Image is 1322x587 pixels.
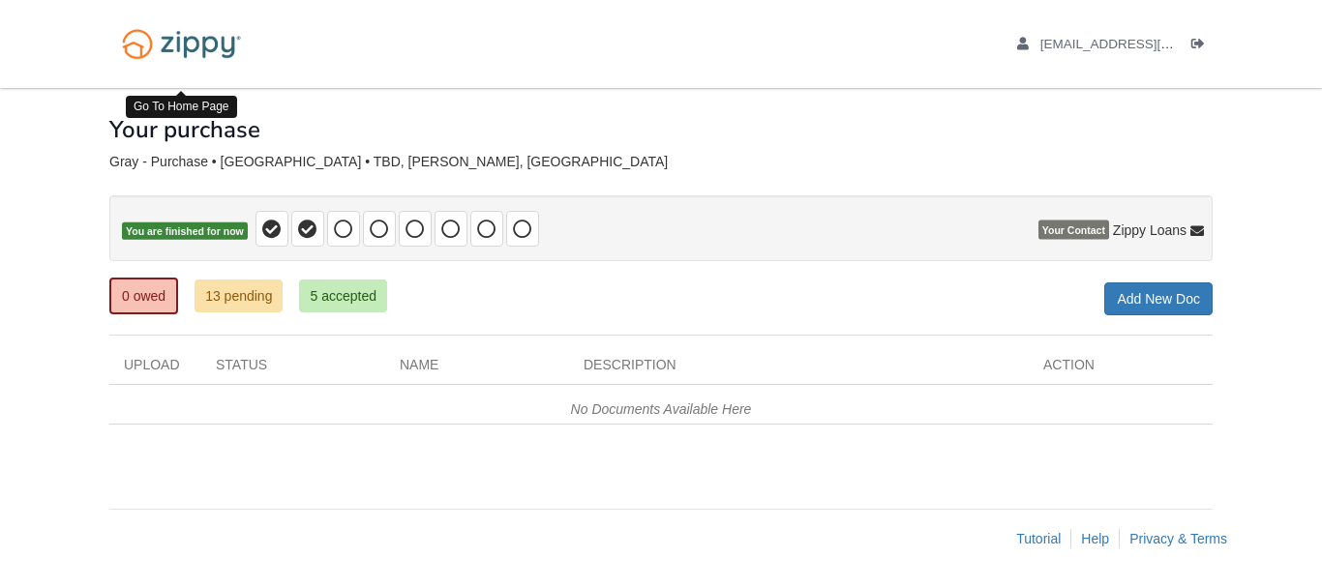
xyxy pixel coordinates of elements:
[1040,37,1262,51] span: ivangray44@yahoo.com
[1104,282,1213,315] a: Add New Doc
[1113,220,1187,240] span: Zippy Loans
[109,154,1213,170] div: Gray - Purchase • [GEOGRAPHIC_DATA] • TBD, [PERSON_NAME], [GEOGRAPHIC_DATA]
[1029,355,1213,384] div: Action
[201,355,385,384] div: Status
[1191,37,1213,56] a: Log out
[1017,37,1262,56] a: edit profile
[109,355,201,384] div: Upload
[1016,531,1061,546] a: Tutorial
[109,117,260,142] h1: Your purchase
[1081,531,1109,546] a: Help
[1038,220,1109,240] span: Your Contact
[109,278,178,314] a: 0 owed
[195,279,283,312] a: 13 pending
[109,19,254,69] img: Logo
[299,279,387,312] a: 5 accepted
[571,401,752,417] em: No Documents Available Here
[385,355,569,384] div: Name
[1129,531,1227,546] a: Privacy & Terms
[569,355,1029,384] div: Description
[122,222,248,241] span: You are finished for now
[126,96,237,118] div: Go To Home Page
